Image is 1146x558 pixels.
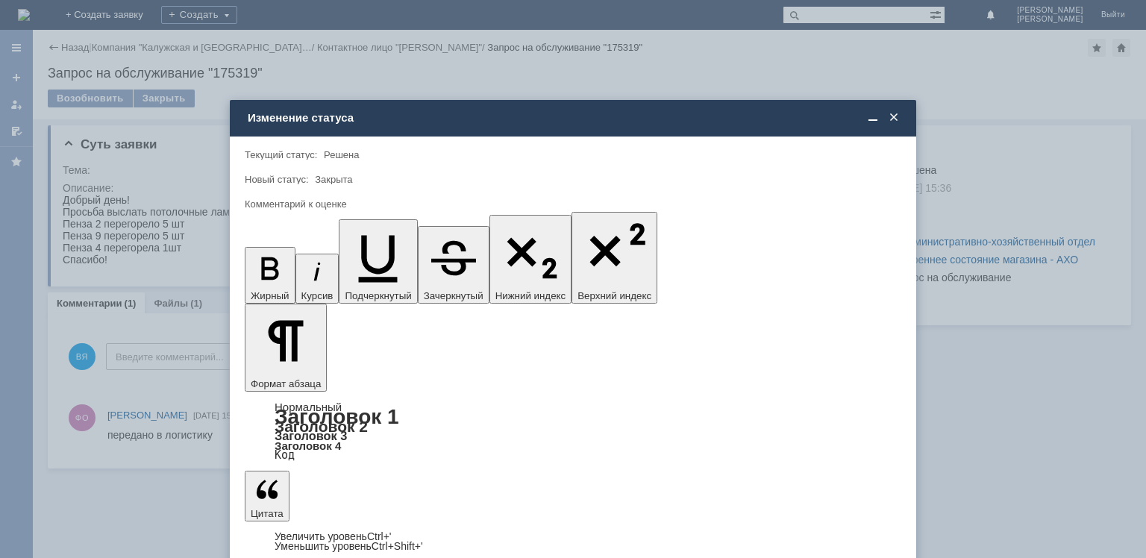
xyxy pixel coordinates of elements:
span: Формат абзаца [251,378,321,389]
a: Код [275,448,295,462]
span: Курсив [301,290,334,301]
button: Цитата [245,471,289,521]
span: Свернуть (Ctrl + M) [865,111,880,125]
span: Ctrl+' [367,530,392,542]
div: Изменение статуса [248,111,901,125]
button: Нижний индекс [489,215,572,304]
span: Верхний индекс [577,290,651,301]
button: Курсив [295,254,339,304]
button: Формат абзаца [245,304,327,392]
a: Заголовок 2 [275,418,368,435]
a: Заголовок 3 [275,429,347,442]
a: Increase [275,530,392,542]
span: Решена [324,149,359,160]
a: Decrease [275,540,423,552]
span: Нижний индекс [495,290,566,301]
label: Текущий статус: [245,149,317,160]
span: Подчеркнутый [345,290,411,301]
label: Новый статус: [245,174,309,185]
div: Формат абзаца [245,402,901,460]
a: Заголовок 1 [275,405,399,428]
div: Цитата [245,532,901,551]
span: Закрыта [315,174,352,185]
button: Зачеркнутый [418,226,489,304]
button: Подчеркнутый [339,219,417,304]
span: Цитата [251,508,284,519]
div: Комментарий к оценке [245,199,898,209]
span: Ctrl+Shift+' [372,540,423,552]
span: Зачеркнутый [424,290,483,301]
a: Заголовок 4 [275,439,341,452]
button: Верхний индекс [572,212,657,304]
span: Жирный [251,290,289,301]
a: Нормальный [275,401,342,413]
button: Жирный [245,247,295,304]
span: Закрыть [886,111,901,125]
